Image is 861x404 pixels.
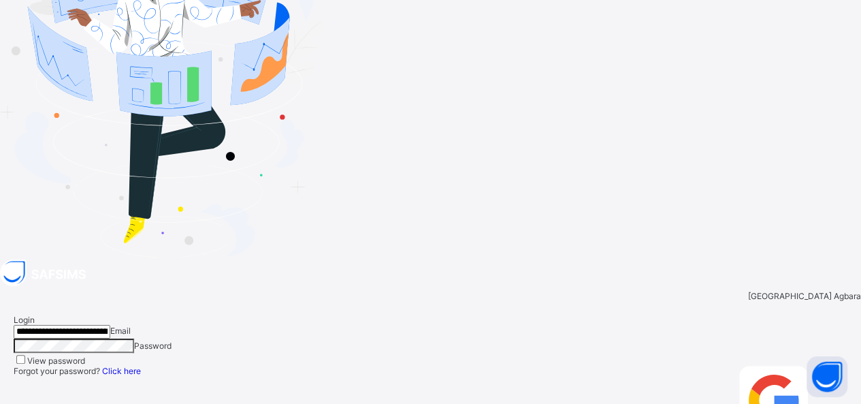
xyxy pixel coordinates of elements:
button: Open asap [807,356,847,397]
span: Email [110,326,131,336]
span: Forgot your password? [14,366,141,376]
span: [GEOGRAPHIC_DATA] Agbara [748,291,861,301]
span: Login [14,315,35,325]
span: Password [134,341,172,351]
label: View password [27,356,85,366]
a: Click here [102,366,141,376]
